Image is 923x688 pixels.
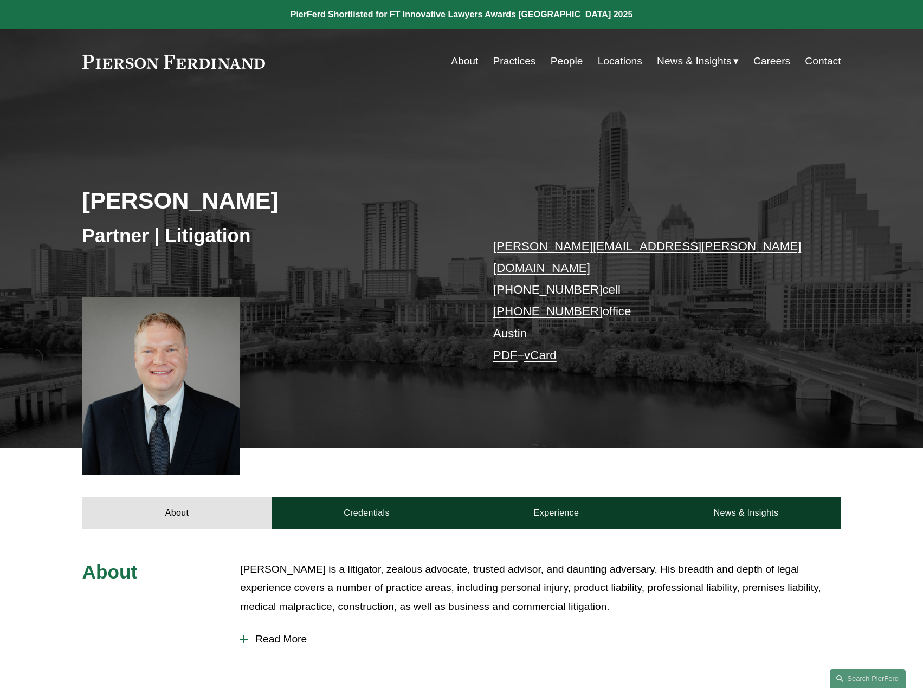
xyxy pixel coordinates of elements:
a: People [551,51,583,72]
a: Experience [462,497,651,529]
a: [PERSON_NAME][EMAIL_ADDRESS][PERSON_NAME][DOMAIN_NAME] [493,239,802,275]
a: Practices [493,51,536,72]
a: Credentials [272,497,462,529]
a: [PHONE_NUMBER] [493,283,603,296]
a: folder dropdown [657,51,739,72]
span: Read More [248,633,841,645]
a: About [451,51,478,72]
a: vCard [524,348,557,362]
a: Contact [805,51,841,72]
h3: Partner | Litigation [82,224,462,248]
a: About [82,497,272,529]
a: PDF [493,348,518,362]
p: cell office Austin – [493,236,809,367]
a: Locations [598,51,642,72]
a: Search this site [830,669,906,688]
a: News & Insights [651,497,841,529]
span: About [82,561,138,582]
button: Read More [240,625,841,653]
h2: [PERSON_NAME] [82,186,462,215]
p: [PERSON_NAME] is a litigator, zealous advocate, trusted advisor, and daunting adversary. His brea... [240,560,841,616]
a: [PHONE_NUMBER] [493,304,603,318]
a: Careers [753,51,790,72]
span: News & Insights [657,52,732,71]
